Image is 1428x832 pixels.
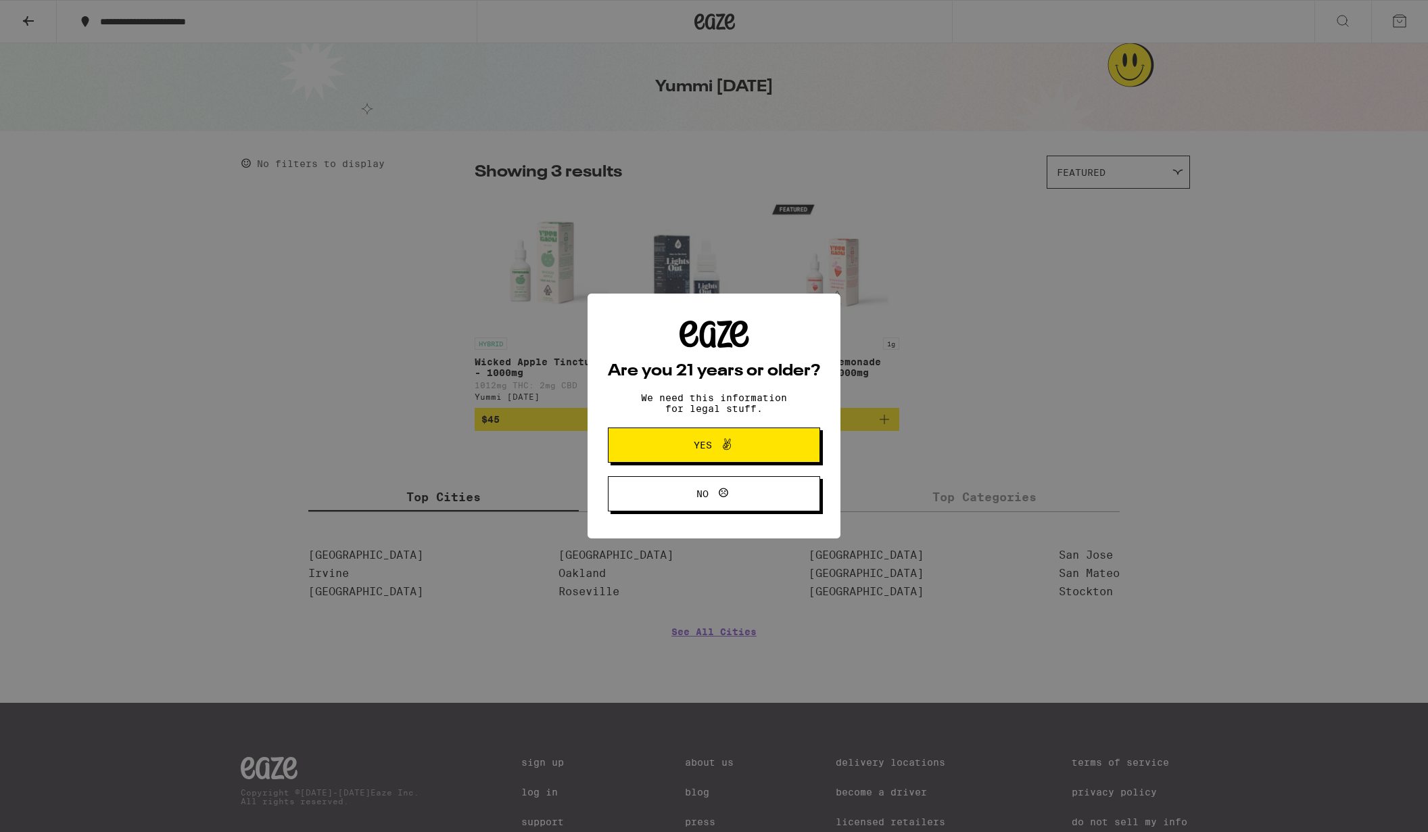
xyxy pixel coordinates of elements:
[608,476,820,511] button: No
[8,9,97,20] span: Hi. Need any help?
[694,440,712,450] span: Yes
[608,363,820,379] h2: Are you 21 years or older?
[608,427,820,463] button: Yes
[696,489,709,499] span: No
[629,392,799,414] p: We need this information for legal stuff.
